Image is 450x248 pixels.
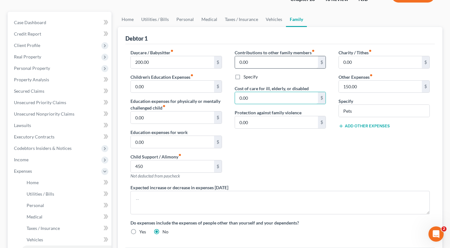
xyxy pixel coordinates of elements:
[422,56,429,68] div: $
[318,56,326,68] div: $
[214,56,222,68] div: $
[22,200,111,211] a: Personal
[14,145,72,151] span: Codebtors Insiders & Notices
[9,85,111,97] a: Secured Claims
[131,81,214,93] input: --
[9,28,111,40] a: Credit Report
[14,123,31,128] span: Lawsuits
[130,129,188,136] label: Education expenses for work
[214,111,222,124] div: $
[339,56,422,68] input: --
[130,173,180,178] span: Not deducted from paycheck
[318,116,326,128] div: $
[162,104,166,108] i: fiber_manual_record
[173,12,198,27] a: Personal
[14,77,49,82] span: Property Analysis
[131,111,214,124] input: --
[339,105,429,117] input: Specify...
[9,131,111,143] a: Executory Contracts
[130,219,430,226] label: Do expenses include the expenses of people other than yourself and your dependents?
[27,225,60,231] span: Taxes / Insurance
[22,223,111,234] a: Taxes / Insurance
[27,191,54,197] span: Utilities / Bills
[14,111,74,117] span: Unsecured Nonpriority Claims
[339,74,373,80] label: Other Expenses
[14,31,41,37] span: Credit Report
[14,20,46,25] span: Case Dashboard
[422,81,429,93] div: $
[22,188,111,200] a: Utilities / Bills
[235,116,318,128] input: --
[14,100,66,105] span: Unsecured Priority Claims
[22,211,111,223] a: Medical
[235,56,318,68] input: --
[9,17,111,28] a: Case Dashboard
[27,237,43,242] span: Vehicles
[170,49,174,52] i: fiber_manual_record
[235,49,315,56] label: Contributions to other family members
[27,180,39,185] span: Home
[22,234,111,245] a: Vehicles
[339,81,422,93] input: --
[27,214,42,219] span: Medical
[22,177,111,188] a: Home
[198,12,221,27] a: Medical
[162,229,168,235] label: No
[369,49,372,52] i: fiber_manual_record
[131,160,214,172] input: --
[441,226,447,231] span: 2
[137,12,173,27] a: Utilities / Bills
[14,54,41,59] span: Real Property
[131,56,214,68] input: --
[9,108,111,120] a: Unsecured Nonpriority Claims
[190,74,193,77] i: fiber_manual_record
[130,153,181,160] label: Child Support / Alimony
[214,160,222,172] div: $
[130,74,193,80] label: Children's Education Expenses
[9,120,111,131] a: Lawsuits
[130,49,174,56] label: Daycare / Babysitter
[9,74,111,85] a: Property Analysis
[9,97,111,108] a: Unsecured Priority Claims
[131,136,214,148] input: --
[14,65,50,71] span: Personal Property
[428,226,444,242] iframe: Intercom live chat
[130,98,222,111] label: Education expenses for physically or mentally challenged child
[14,157,29,162] span: Income
[14,43,40,48] span: Client Profile
[214,81,222,93] div: $
[244,74,258,80] label: Specify
[235,109,301,116] label: Protection against family violence
[118,12,137,27] a: Home
[14,134,54,139] span: Executory Contracts
[139,229,146,235] label: Yes
[235,85,309,92] label: Cost of care for ill, elderly, or disabled
[130,184,228,191] label: Expected increase or decrease in expenses [DATE]
[14,88,44,94] span: Secured Claims
[214,136,222,148] div: $
[14,168,32,174] span: Expenses
[27,203,44,208] span: Personal
[339,49,372,56] label: Charity / Tithes
[339,124,390,129] button: Add Other Expenses
[125,35,148,42] div: Debtor 1
[235,92,318,104] input: --
[312,49,315,52] i: fiber_manual_record
[318,92,326,104] div: $
[370,74,373,77] i: fiber_manual_record
[221,12,262,27] a: Taxes / Insurance
[339,98,353,104] label: Specify
[178,153,181,157] i: fiber_manual_record
[286,12,307,27] a: Family
[262,12,286,27] a: Vehicles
